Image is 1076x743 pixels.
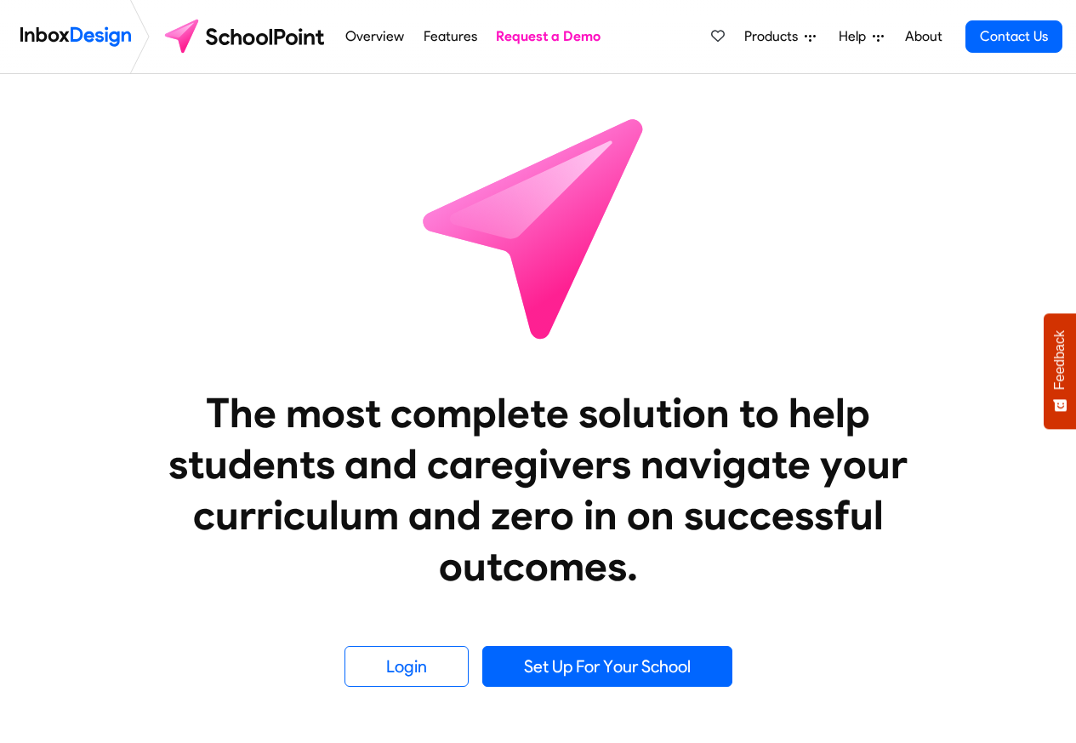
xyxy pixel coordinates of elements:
[744,26,805,47] span: Products
[418,20,481,54] a: Features
[839,26,873,47] span: Help
[737,20,823,54] a: Products
[134,387,942,592] heading: The most complete solution to help students and caregivers navigate your curriculum and zero in o...
[344,646,469,687] a: Login
[482,646,732,687] a: Set Up For Your School
[341,20,409,54] a: Overview
[832,20,891,54] a: Help
[385,74,692,380] img: icon_schoolpoint.svg
[1052,330,1067,390] span: Feedback
[1044,313,1076,429] button: Feedback - Show survey
[492,20,606,54] a: Request a Demo
[900,20,947,54] a: About
[157,16,336,57] img: schoolpoint logo
[965,20,1062,53] a: Contact Us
